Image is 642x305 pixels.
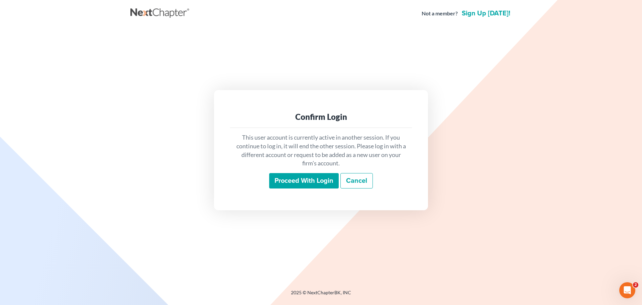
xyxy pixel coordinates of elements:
[235,133,407,168] p: This user account is currently active in another session. If you continue to log in, it will end ...
[619,282,635,298] iframe: Intercom live chat
[340,173,373,188] a: Cancel
[633,282,638,288] span: 2
[422,10,458,17] strong: Not a member?
[269,173,339,188] input: Proceed with login
[235,111,407,122] div: Confirm Login
[130,289,512,301] div: 2025 © NextChapterBK, INC
[460,10,512,17] a: Sign up [DATE]!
